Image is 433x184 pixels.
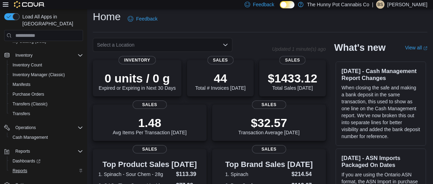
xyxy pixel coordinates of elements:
a: Cash Management [10,133,51,142]
a: Feedback [125,12,160,26]
button: Reports [1,146,86,156]
p: $32.57 [238,116,300,130]
h1: Home [93,10,121,24]
button: Inventory [1,50,86,60]
span: Inventory [15,53,32,58]
span: Sales [207,56,233,64]
p: When closing the safe and making a bank deposit in the same transaction, this used to show as one... [342,84,420,140]
a: Dashboards [7,156,86,166]
button: Inventory Count [7,60,86,70]
input: Dark Mode [280,1,294,8]
button: Inventory Manager (Classic) [7,70,86,80]
dd: $113.39 [176,170,201,178]
span: Feedback [136,15,157,22]
button: Reports [13,147,33,155]
span: Operations [15,125,36,130]
span: Manifests [13,82,30,87]
a: Manifests [10,80,33,89]
div: Expired or Expiring in Next 30 Days [99,71,176,91]
span: Cash Management [13,135,48,140]
span: Sales [133,145,167,153]
button: Operations [13,123,39,132]
button: Transfers (Classic) [7,99,86,109]
p: The Hunny Pot Cannabis Co [307,0,369,9]
span: Sales [133,101,167,109]
span: Sales [252,101,286,109]
button: Inventory [13,51,35,59]
a: View allExternal link [405,45,427,50]
span: Reports [10,167,83,175]
span: Sales [279,56,306,64]
a: Inventory Count [10,61,45,69]
span: Transfers [13,111,30,117]
button: Purchase Orders [7,89,86,99]
div: Transaction Average [DATE] [238,116,300,135]
svg: External link [423,46,427,50]
a: Transfers (Classic) [10,100,50,108]
div: Total # Invoices [DATE] [195,71,245,91]
h3: Top Product Sales [DATE] [98,160,201,169]
a: Inventory Manager (Classic) [10,71,68,79]
span: Inventory Manager (Classic) [10,71,83,79]
span: Sales [252,145,286,153]
span: Dashboards [13,158,40,164]
span: Feedback [253,1,274,8]
span: Inventory Count [13,62,42,68]
button: Transfers [7,109,86,119]
dt: 1. Spinach - Sour Chem - 28g [98,171,173,178]
span: Inventory Count [10,61,83,69]
span: BS [378,0,383,9]
p: $1433.12 [268,71,318,85]
span: Manifests [10,80,83,89]
button: Operations [1,123,86,133]
a: Transfers [10,110,33,118]
h2: What's new [334,42,386,53]
img: Cova [14,1,45,8]
button: Open list of options [223,42,228,48]
h3: [DATE] - Cash Management Report Changes [342,67,420,81]
span: Inventory Manager (Classic) [13,72,65,78]
button: Reports [7,166,86,176]
a: Dashboards [10,157,43,165]
a: Reports [10,167,30,175]
span: Purchase Orders [10,90,83,98]
p: 1.48 [113,116,187,130]
span: Operations [13,123,83,132]
a: Purchase Orders [10,90,47,98]
span: Inventory [119,56,156,64]
span: Reports [13,168,27,174]
div: Avg Items Per Transaction [DATE] [113,116,187,135]
p: [PERSON_NAME] [387,0,427,9]
p: 44 [195,71,245,85]
dd: $214.54 [292,170,313,178]
button: Manifests [7,80,86,89]
span: Reports [13,147,83,155]
span: Purchase Orders [13,91,44,97]
p: 0 units / 0 g [99,71,176,85]
dt: 1. Spinach [225,171,289,178]
span: Transfers (Classic) [10,100,83,108]
span: Transfers (Classic) [13,101,47,107]
span: Dashboards [10,157,83,165]
button: Cash Management [7,133,86,142]
span: Inventory [13,51,83,59]
span: Cash Management [10,133,83,142]
div: Total Sales [DATE] [268,71,318,91]
h3: Top Brand Sales [DATE] [225,160,313,169]
span: Reports [15,149,30,154]
span: Load All Apps in [GEOGRAPHIC_DATA] [20,13,83,27]
h3: [DATE] - ASN Imports Packaged On Dates [342,154,420,168]
div: Brandon Saltzman [376,0,385,9]
p: | [372,0,373,9]
p: Updated 1 minute(s) ago [272,46,326,52]
span: Transfers [10,110,83,118]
